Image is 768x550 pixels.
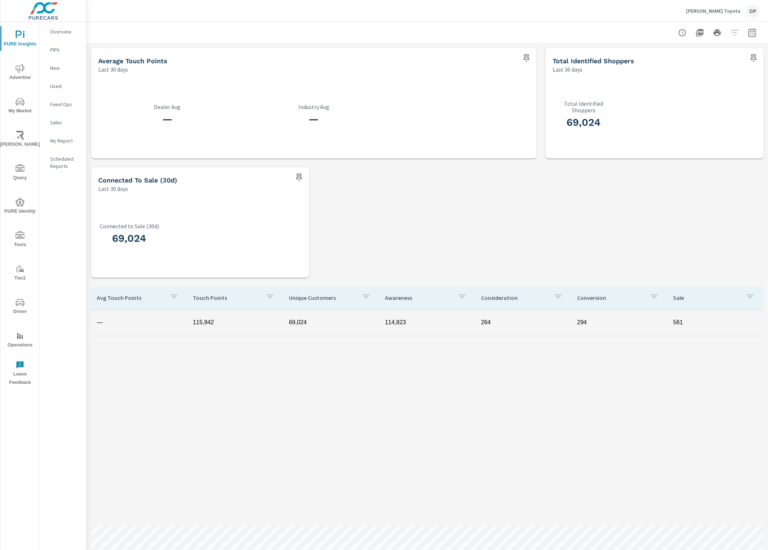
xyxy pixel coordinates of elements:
[40,99,86,110] div: Fixed Ops
[3,31,37,48] span: PURE Insights
[50,155,80,170] p: Scheduled Reports
[475,313,571,332] td: 264
[40,26,86,37] div: Overview
[40,63,86,73] div: New
[521,52,532,64] span: Save this to your personalized report
[91,313,187,332] td: —
[746,4,759,17] div: DP
[293,172,305,183] span: Save this to your personalized report
[50,137,80,144] p: My Report
[553,57,634,65] h5: Total Identified Shoppers
[686,8,740,14] p: [PERSON_NAME] Toyota
[50,119,80,126] p: Sales
[40,153,86,172] div: Scheduled Reports
[553,116,615,129] h3: 69,024
[3,64,37,82] span: Advertise
[98,104,236,110] p: Dealer Avg
[692,25,707,40] button: "Export Report to PDF"
[50,83,80,90] p: Used
[98,65,128,74] p: Last 30 days
[187,313,283,332] td: 115,942
[748,52,759,64] span: Save this to your personalized report
[745,25,759,40] button: Select Date Range
[571,313,667,332] td: 294
[0,22,40,390] div: nav menu
[710,25,724,40] button: Print Report
[385,294,452,301] p: Awareness
[3,131,37,149] span: [PERSON_NAME]
[40,117,86,128] div: Sales
[3,198,37,216] span: PURE Identity
[40,44,86,55] div: PIPA
[3,164,37,182] span: Query
[289,294,356,301] p: Unique Customers
[98,184,128,193] p: Last 30 days
[553,100,615,113] p: Total Identified Shoppers
[379,313,475,332] td: 114,823
[98,223,160,229] p: Connected to Sale (30d)
[667,313,763,332] td: 561
[50,64,80,72] p: New
[50,101,80,108] p: Fixed Ops
[3,332,37,349] span: Operations
[50,28,80,35] p: Overview
[50,46,80,53] p: PIPA
[40,81,86,92] div: Used
[98,232,160,245] h3: 69,024
[3,298,37,316] span: Driver
[283,313,379,332] td: 69,024
[3,265,37,282] span: Tier2
[98,176,177,184] h5: Connected to Sale (30d)
[3,231,37,249] span: Tools
[245,104,383,110] p: Industry Avg
[40,135,86,146] div: My Report
[98,57,167,65] h5: Average Touch Points
[553,65,582,74] p: Last 30 days
[481,294,548,301] p: Consideration
[3,361,37,387] span: Leave Feedback
[98,113,236,125] h3: —
[193,294,260,301] p: Touch Points
[245,113,383,125] h3: —
[97,294,164,301] p: Avg Touch Points
[673,294,740,301] p: Sale
[577,294,644,301] p: Conversion
[3,97,37,115] span: My Market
